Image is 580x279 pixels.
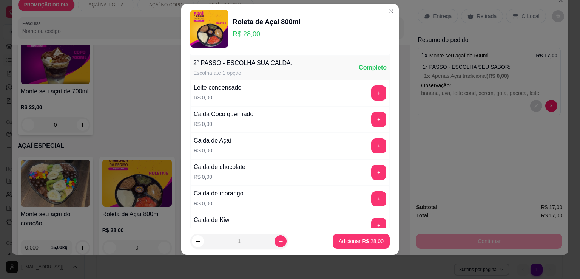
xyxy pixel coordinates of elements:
button: add [371,191,386,206]
button: add [371,112,386,127]
div: Escolha até 1 opção [193,69,292,77]
p: Adicionar R$ 28,00 [339,237,384,245]
p: R$ 0,00 [194,94,241,101]
button: add [371,138,386,153]
div: Completo [359,63,387,72]
p: R$ 28,00 [233,29,300,39]
p: R$ 0,00 [194,200,244,207]
button: increase-product-quantity [275,235,287,247]
button: add [371,85,386,101]
div: Roleta de Açaí 800ml [233,17,300,27]
button: Adicionar R$ 28,00 [333,234,390,249]
div: Calda de Kiwi [194,215,231,225]
div: Calda de chocolate [194,163,245,172]
div: Calda de morango [194,189,244,198]
div: Calda de Açai [194,136,231,145]
p: R$ 0,00 [194,226,231,234]
p: R$ 0,00 [194,147,231,154]
p: R$ 0,00 [194,173,245,181]
button: Close [385,5,397,17]
button: decrease-product-quantity [192,235,204,247]
div: Leite condensado [194,83,241,92]
button: add [371,218,386,233]
button: add [371,165,386,180]
p: R$ 0,00 [194,120,253,128]
div: Calda Coco queimado [194,110,253,119]
img: product-image [190,10,228,48]
div: 2° PASSO - ESCOLHA SUA CALDA: [193,59,292,68]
